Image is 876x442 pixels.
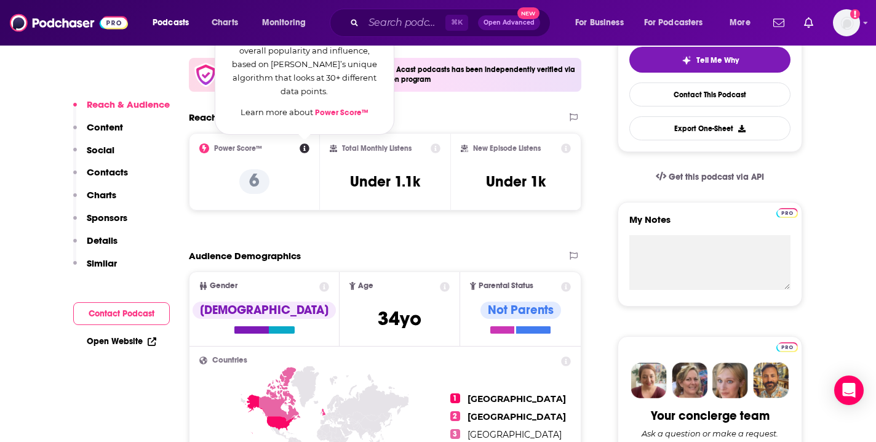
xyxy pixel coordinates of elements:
[87,212,127,223] p: Sponsors
[87,189,116,201] p: Charts
[484,20,535,26] span: Open Advanced
[567,13,639,33] button: open menu
[230,30,379,98] p: Our metric indicating this podcast’s overall popularity and influence, based on [PERSON_NAME]’s u...
[212,14,238,31] span: Charts
[450,393,460,403] span: 1
[629,214,790,235] label: My Notes
[189,111,217,123] h2: Reach
[87,144,114,156] p: Social
[239,169,269,194] p: 6
[644,14,703,31] span: For Podcasters
[315,108,368,118] a: Power Score™
[768,12,789,33] a: Show notifications dropdown
[480,302,561,319] div: Not Parents
[73,212,127,235] button: Sponsors
[468,429,562,440] span: [GEOGRAPHIC_DATA]
[87,235,117,246] p: Details
[479,282,533,290] span: Parental Status
[629,116,790,140] button: Export One-Sheet
[776,206,798,218] a: Pro website
[850,9,860,19] svg: Add a profile image
[682,55,691,65] img: tell me why sparkle
[73,257,117,280] button: Similar
[350,172,420,191] h3: Under 1.1k
[478,15,540,30] button: Open AdvancedNew
[473,144,541,153] h2: New Episode Listens
[712,363,748,398] img: Jules Profile
[486,172,546,191] h3: Under 1k
[193,302,336,319] div: [DEMOGRAPHIC_DATA]
[73,302,170,325] button: Contact Podcast
[364,13,445,33] input: Search podcasts, credits, & more...
[204,13,245,33] a: Charts
[73,121,123,144] button: Content
[87,257,117,269] p: Similar
[636,13,721,33] button: open menu
[194,63,218,87] img: verfied icon
[833,9,860,36] span: Logged in as anaresonate
[87,121,123,133] p: Content
[341,9,562,37] div: Search podcasts, credits, & more...
[468,411,566,422] span: [GEOGRAPHIC_DATA]
[290,65,576,84] h4: Podcast level reach data from Acast podcasts has been independently verified via Podchaser's part...
[776,342,798,352] img: Podchaser Pro
[672,363,707,398] img: Barbara Profile
[833,9,860,36] img: User Profile
[776,208,798,218] img: Podchaser Pro
[834,376,864,405] div: Open Intercom Messenger
[631,363,667,398] img: Sydney Profile
[73,144,114,167] button: Social
[575,14,624,31] span: For Business
[450,411,460,421] span: 2
[799,12,818,33] a: Show notifications dropdown
[358,282,373,290] span: Age
[253,13,322,33] button: open menu
[73,166,128,189] button: Contacts
[629,82,790,106] a: Contact This Podcast
[776,340,798,352] a: Pro website
[721,13,766,33] button: open menu
[73,189,116,212] button: Charts
[342,144,412,153] h2: Total Monthly Listens
[153,14,189,31] span: Podcasts
[642,428,778,438] div: Ask a question or make a request.
[210,282,237,290] span: Gender
[189,250,301,262] h2: Audience Demographics
[87,166,128,178] p: Contacts
[450,429,460,439] span: 3
[468,393,566,404] span: [GEOGRAPHIC_DATA]
[73,235,117,257] button: Details
[696,55,739,65] span: Tell Me Why
[87,98,170,110] p: Reach & Audience
[730,14,751,31] span: More
[144,13,205,33] button: open menu
[212,356,247,364] span: Countries
[378,307,421,331] span: 34 yo
[651,408,770,424] div: Your concierge team
[669,172,764,182] span: Get this podcast via API
[517,7,540,19] span: New
[262,14,306,31] span: Monitoring
[445,15,468,31] span: ⌘ K
[214,144,262,153] h2: Power Score™
[73,98,170,121] button: Reach & Audience
[833,9,860,36] button: Show profile menu
[87,336,156,347] a: Open Website
[10,11,128,34] img: Podchaser - Follow, Share and Rate Podcasts
[646,162,774,192] a: Get this podcast via API
[629,47,790,73] button: tell me why sparkleTell Me Why
[753,363,789,398] img: Jon Profile
[230,105,379,119] p: Learn more about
